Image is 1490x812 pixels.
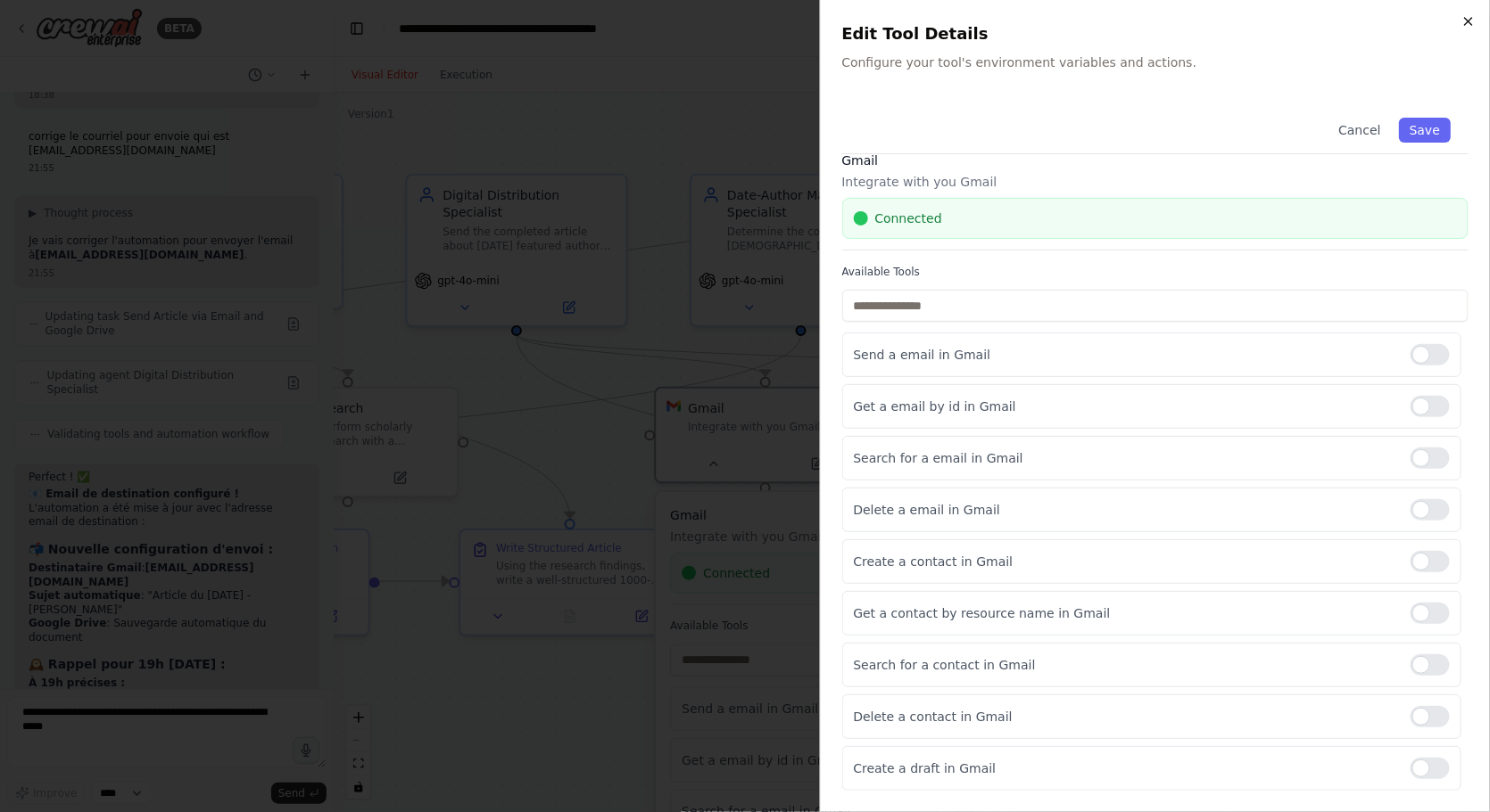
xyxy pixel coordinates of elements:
[842,53,1469,71] p: Configure your tool's environment variables and actions.
[842,265,1469,279] label: Available Tools
[854,708,1397,726] p: Delete a contact in Gmail
[1328,118,1391,143] button: Cancel
[842,173,1469,191] p: Integrate with you Gmail
[854,398,1397,415] p: Get a email by id in Gmail
[842,21,1469,46] h2: Edit Tool Details
[842,152,1469,169] h3: Gmail
[854,656,1397,674] p: Search for a contact in Gmail
[854,449,1397,467] p: Search for a email in Gmail
[854,501,1397,519] p: Delete a email in Gmail
[875,209,942,227] span: Connected
[854,604,1397,622] p: Get a contact by resource name in Gmail
[854,553,1397,570] p: Create a contact in Gmail
[1399,118,1451,143] button: Save
[854,346,1397,364] p: Send a email in Gmail
[854,759,1397,777] p: Create a draft in Gmail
